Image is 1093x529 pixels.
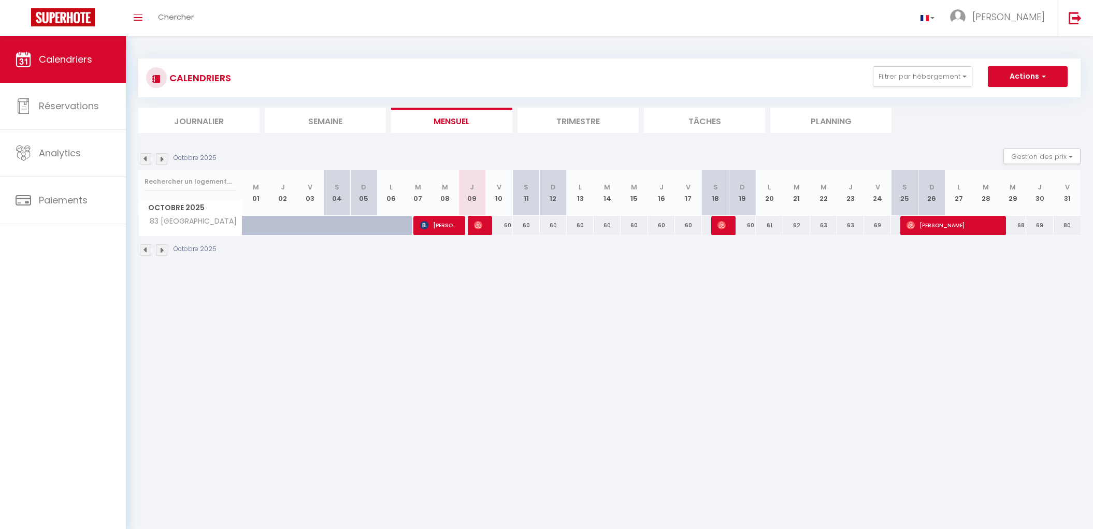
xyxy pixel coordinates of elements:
[39,53,92,66] span: Calendriers
[864,216,891,235] div: 69
[513,216,540,235] div: 60
[391,108,512,133] li: Mensuel
[648,216,675,235] div: 60
[659,182,664,192] abbr: J
[39,146,81,159] span: Analytics
[485,216,512,235] div: 60
[1054,216,1081,235] div: 80
[474,215,483,235] span: [PERSON_NAME]
[442,182,448,192] abbr: M
[644,108,765,133] li: Tâches
[848,182,853,192] abbr: J
[1026,170,1053,216] th: 30
[470,182,474,192] abbr: J
[957,182,960,192] abbr: L
[810,216,837,235] div: 63
[783,170,810,216] th: 21
[604,182,610,192] abbr: M
[740,182,745,192] abbr: D
[308,182,312,192] abbr: V
[873,66,972,87] button: Filtrer par hébergement
[837,170,864,216] th: 23
[1003,149,1081,164] button: Gestion des prix
[139,200,242,215] span: Octobre 2025
[31,8,95,26] img: Super Booking
[621,216,648,235] div: 60
[717,215,726,235] span: [PERSON_NAME]
[579,182,582,192] abbr: L
[497,182,501,192] abbr: V
[713,182,718,192] abbr: S
[1065,182,1070,192] abbr: V
[875,182,880,192] abbr: V
[174,244,217,254] p: Octobre 2025
[729,170,756,216] th: 19
[269,170,296,216] th: 02
[783,216,810,235] div: 62
[420,215,456,235] span: [PERSON_NAME]
[1054,170,1081,216] th: 31
[1026,216,1053,235] div: 69
[648,170,675,216] th: 16
[145,172,236,191] input: Rechercher un logement...
[702,170,729,216] th: 18
[378,170,405,216] th: 06
[335,182,339,192] abbr: S
[323,170,350,216] th: 04
[770,108,891,133] li: Planning
[972,10,1045,23] span: [PERSON_NAME]
[983,182,989,192] abbr: M
[296,170,323,216] th: 03
[567,216,594,235] div: 60
[551,182,556,192] abbr: D
[950,9,966,25] img: ...
[517,108,639,133] li: Trimestre
[458,170,485,216] th: 09
[415,182,421,192] abbr: M
[405,170,432,216] th: 07
[1010,182,1016,192] abbr: M
[140,216,239,227] span: 83 [GEOGRAPHIC_DATA]
[361,182,366,192] abbr: D
[902,182,907,192] abbr: S
[631,182,637,192] abbr: M
[485,170,512,216] th: 10
[138,108,260,133] li: Journalier
[999,170,1026,216] th: 29
[432,170,458,216] th: 08
[929,182,934,192] abbr: D
[39,99,99,112] span: Réservations
[265,108,386,133] li: Semaine
[39,194,88,207] span: Paiements
[686,182,691,192] abbr: V
[918,170,945,216] th: 26
[810,170,837,216] th: 22
[167,66,231,90] h3: CALENDRIERS
[158,11,194,22] span: Chercher
[594,216,621,235] div: 60
[756,216,783,235] div: 61
[907,215,996,235] span: [PERSON_NAME]
[972,170,999,216] th: 28
[821,182,827,192] abbr: M
[864,170,891,216] th: 24
[524,182,528,192] abbr: S
[891,170,918,216] th: 25
[999,216,1026,235] div: 68
[567,170,594,216] th: 13
[281,182,285,192] abbr: J
[1038,182,1042,192] abbr: J
[594,170,621,216] th: 14
[794,182,800,192] abbr: M
[837,216,864,235] div: 63
[675,216,702,235] div: 60
[945,170,972,216] th: 27
[675,170,702,216] th: 17
[253,182,259,192] abbr: M
[350,170,377,216] th: 05
[756,170,783,216] th: 20
[390,182,393,192] abbr: L
[242,170,269,216] th: 01
[729,216,756,235] div: 60
[540,216,567,235] div: 60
